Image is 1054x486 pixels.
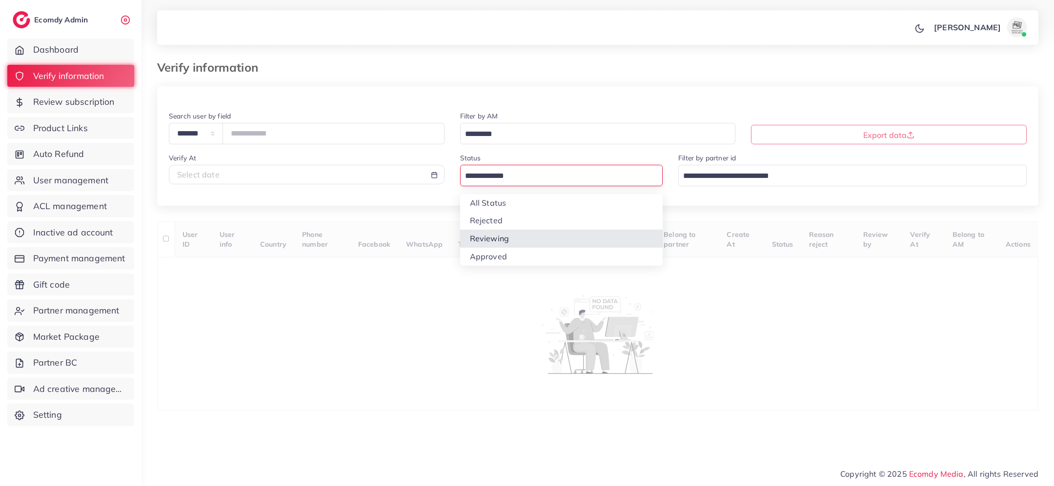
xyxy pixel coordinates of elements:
[33,383,127,395] span: Ad creative management
[7,39,134,61] a: Dashboard
[33,43,79,56] span: Dashboard
[7,221,134,244] a: Inactive ad account
[33,70,104,82] span: Verify information
[177,170,220,179] span: Select date
[33,252,125,265] span: Payment management
[157,60,266,75] h3: Verify information
[751,125,1027,144] button: Export data
[460,230,663,248] li: Reviewing
[929,18,1031,37] a: [PERSON_NAME]avatar
[462,127,723,142] input: Search for option
[13,11,90,28] a: logoEcomdy Admin
[33,330,100,343] span: Market Package
[7,299,134,322] a: Partner management
[460,123,736,144] div: Search for option
[33,226,113,239] span: Inactive ad account
[934,21,1001,33] p: [PERSON_NAME]
[460,194,663,212] li: All Status
[33,304,120,317] span: Partner management
[7,117,134,139] a: Product Links
[460,153,481,163] label: Status
[964,468,1038,480] span: , All rights Reserved
[460,111,498,121] label: Filter by AM
[7,351,134,374] a: Partner BC
[33,148,84,160] span: Auto Refund
[7,91,134,113] a: Review subscription
[7,247,134,270] a: Payment management
[909,469,964,479] a: Ecomdy Media
[7,65,134,87] a: Verify information
[33,278,70,291] span: Gift code
[33,356,78,369] span: Partner BC
[1007,18,1027,37] img: avatar
[13,11,30,28] img: logo
[169,153,196,163] label: Verify At
[7,195,134,217] a: ACL management
[7,378,134,400] a: Ad creative management
[33,96,115,108] span: Review subscription
[460,165,663,186] div: Search for option
[33,200,107,213] span: ACL management
[33,408,62,421] span: Setting
[7,143,134,165] a: Auto Refund
[33,174,108,187] span: User management
[34,15,90,24] h2: Ecomdy Admin
[460,212,663,230] li: Rejected
[7,404,134,426] a: Setting
[678,165,1027,186] div: Search for option
[7,326,134,348] a: Market Package
[7,273,134,296] a: Gift code
[460,248,663,266] li: Approved
[33,122,88,135] span: Product Links
[678,153,736,163] label: Filter by partner id
[863,130,914,140] span: Export data
[840,468,1038,480] span: Copyright © 2025
[7,169,134,192] a: User management
[680,169,1014,184] input: Search for option
[169,111,231,121] label: Search user by field
[462,169,650,184] input: Search for option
